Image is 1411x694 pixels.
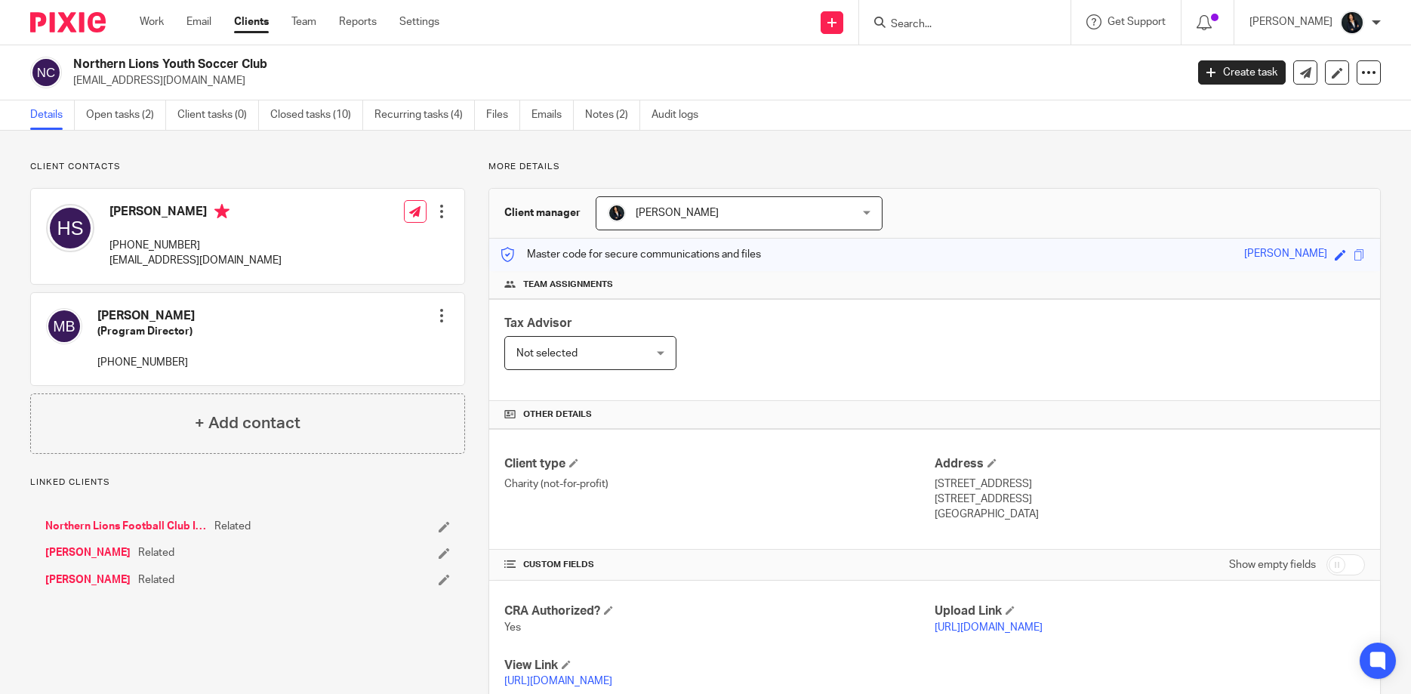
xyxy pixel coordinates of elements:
span: Related [214,519,251,534]
p: [EMAIL_ADDRESS][DOMAIN_NAME] [73,73,1175,88]
a: Closed tasks (10) [270,100,363,130]
div: [PERSON_NAME] [1244,246,1327,264]
h4: Upload Link [935,603,1365,619]
h5: (Program Director) [97,324,195,339]
a: Northern Lions Football Club Inc. [45,519,207,534]
span: Not selected [516,348,578,359]
span: [PERSON_NAME] [636,208,719,218]
a: [URL][DOMAIN_NAME] [935,622,1043,633]
h4: [PERSON_NAME] [109,204,282,223]
p: Client contacts [30,161,465,173]
span: Tax Advisor [504,317,572,329]
a: [URL][DOMAIN_NAME] [504,676,612,686]
p: [GEOGRAPHIC_DATA] [935,507,1365,522]
a: Create task [1198,60,1286,85]
img: svg%3E [46,204,94,252]
img: HardeepM.png [1340,11,1364,35]
h4: CRA Authorized? [504,603,935,619]
p: [STREET_ADDRESS] [935,477,1365,492]
h3: Client manager [504,205,581,221]
a: Emails [531,100,574,130]
h2: Northern Lions Youth Soccer Club [73,57,955,72]
h4: + Add contact [195,412,300,435]
h4: Client type [504,456,935,472]
p: [PHONE_NUMBER] [97,355,195,370]
p: [STREET_ADDRESS] [935,492,1365,507]
label: Show empty fields [1229,557,1316,572]
p: Linked clients [30,477,465,489]
span: Yes [504,622,521,633]
h4: Address [935,456,1365,472]
a: Recurring tasks (4) [374,100,475,130]
p: More details [488,161,1381,173]
p: [PHONE_NUMBER] [109,238,282,253]
i: Primary [214,204,230,219]
span: Other details [523,409,592,421]
a: Details [30,100,75,130]
p: Charity (not-for-profit) [504,477,935,492]
img: HardeepM.png [608,204,626,222]
span: Team assignments [523,279,613,291]
a: Audit logs [652,100,710,130]
h4: [PERSON_NAME] [97,308,195,324]
h4: View Link [504,658,935,674]
p: [PERSON_NAME] [1249,14,1332,29]
p: Master code for secure communications and files [501,247,761,262]
a: Clients [234,14,269,29]
span: Related [138,545,174,560]
p: [EMAIL_ADDRESS][DOMAIN_NAME] [109,253,282,268]
span: Get Support [1108,17,1166,27]
input: Search [889,18,1025,32]
a: Client tasks (0) [177,100,259,130]
h4: CUSTOM FIELDS [504,559,935,571]
a: Email [186,14,211,29]
a: [PERSON_NAME] [45,572,131,588]
img: Pixie [30,12,106,32]
a: [PERSON_NAME] [45,545,131,560]
a: Settings [399,14,439,29]
span: Related [138,572,174,588]
a: Work [140,14,164,29]
a: Files [486,100,520,130]
a: Notes (2) [585,100,640,130]
a: Team [291,14,316,29]
img: svg%3E [30,57,62,88]
img: svg%3E [46,308,82,344]
a: Reports [339,14,377,29]
a: Open tasks (2) [86,100,166,130]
